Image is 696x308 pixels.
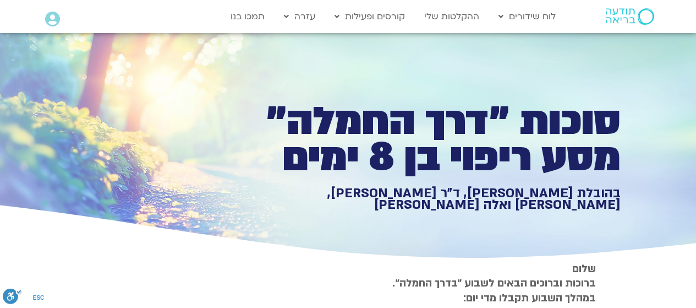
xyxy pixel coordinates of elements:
a: תמכו בנו [225,6,270,27]
strong: ברוכות וברוכים הבאים לשבוע ״בדרך החמלה״. במהלך השבוע תקבלו מדי יום: [392,276,596,305]
a: עזרה [278,6,321,27]
h1: סוכות ״דרך החמלה״ מסע ריפוי בן 8 ימים [239,104,621,176]
strong: שלום [572,262,596,276]
a: לוח שידורים [493,6,561,27]
img: תודעה בריאה [606,8,654,25]
a: קורסים ופעילות [329,6,410,27]
a: ההקלטות שלי [419,6,485,27]
h1: בהובלת [PERSON_NAME], ד״ר [PERSON_NAME], [PERSON_NAME] ואלה [PERSON_NAME] [239,187,621,211]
